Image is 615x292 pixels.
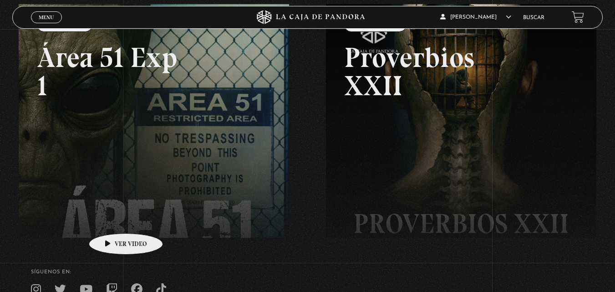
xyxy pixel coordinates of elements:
span: Cerrar [36,22,57,29]
span: [PERSON_NAME] [440,15,511,20]
h4: SÍguenos en: [31,270,585,275]
a: Buscar [523,15,544,20]
a: View your shopping cart [572,11,584,23]
span: Menu [39,15,54,20]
